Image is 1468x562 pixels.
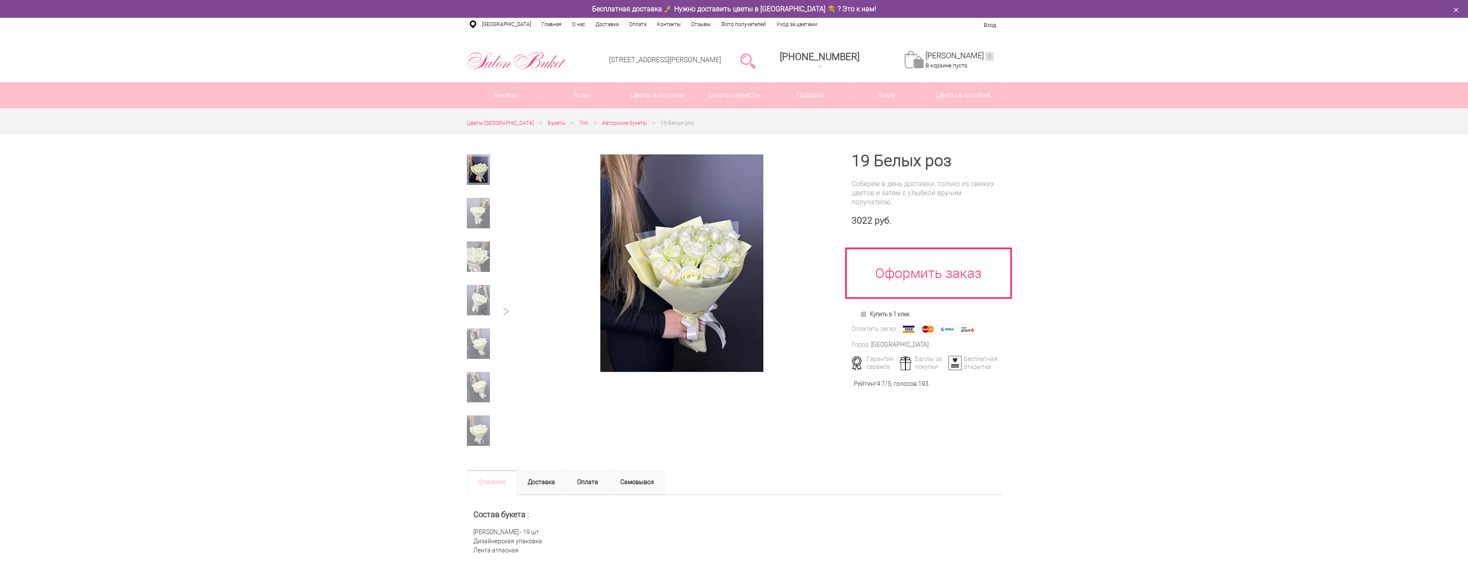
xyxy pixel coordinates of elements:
[871,340,929,349] div: [GEOGRAPHIC_DATA]
[920,324,936,335] img: MasterCard
[548,119,566,128] a: Букеты
[467,49,566,72] img: Цветы Нижний Новгород
[467,495,1002,562] div: [PERSON_NAME] - 19 шт Дизайнерская упаковка Лента атласная
[476,18,536,31] a: [GEOGRAPHIC_DATA]
[602,120,647,126] span: Авторские букеты
[579,120,588,126] span: Тип
[696,82,772,108] a: Букеты невесты
[900,324,917,335] img: Visa
[775,48,865,73] a: [PHONE_NUMBER]
[925,62,967,69] span: В корзине пусто
[852,324,897,334] div: Оплатить легко:
[772,82,849,108] a: Подарки
[856,308,914,320] a: Купить в 1 клик
[877,380,885,387] span: 4.7
[460,4,1008,13] div: Бесплатная доставка 🚀 Нужно доставить цветы в [GEOGRAPHIC_DATA] 💐 ? Это к нам!
[686,18,716,31] a: Отзывы
[548,120,566,126] span: Букеты
[590,18,624,31] a: Доставка
[600,154,763,372] img: 19 Белых роз
[467,120,534,126] span: Цветы [GEOGRAPHIC_DATA]
[854,379,930,388] div: Рейтинг /5, голосов: .
[566,470,609,495] a: Оплата
[661,120,694,126] span: 19 Белых роз
[624,18,652,31] a: Оплата
[467,82,543,108] a: Букеты
[609,56,721,64] a: [STREET_ADDRESS][PERSON_NAME]
[852,215,1002,226] div: 3022 руб.
[543,82,619,108] a: Розы
[536,18,567,31] a: Главная
[939,324,956,335] img: Webmoney
[860,310,870,317] img: Купить в 1 клик
[849,355,899,371] div: Гарантия сервиса
[771,18,822,31] a: Уход за цветами
[945,355,995,371] div: Бесплатная открытка
[533,154,831,372] a: Увеличить
[467,119,534,128] a: Цветы [GEOGRAPHIC_DATA]
[925,51,994,61] a: [PERSON_NAME]
[780,51,859,62] span: [PHONE_NUMBER]
[620,82,696,108] a: Цветы в корзине
[852,153,1002,169] h1: 19 Белых роз
[985,52,994,61] ins: 0
[918,380,929,387] span: 193
[959,324,975,335] img: Яндекс Деньги
[516,470,566,495] a: Доставка
[845,248,1012,299] a: Оформить заказ
[984,22,996,28] a: Вход
[652,18,686,31] a: Контакты
[609,470,665,495] a: Самовывоз
[467,470,517,495] a: Описание
[852,340,870,349] div: Город:
[852,179,1002,207] div: Соберем в день доставки, только из свежих цветов и затем с улыбкой вручим получателю.
[716,18,771,31] a: Фото получателей
[925,82,1001,108] a: Цветы в коробке
[897,355,947,371] div: Баллы за покупки
[579,119,588,128] a: Тип
[849,82,925,108] span: Кому
[602,119,647,128] a: Авторские букеты
[473,510,995,519] h2: Состав букета :
[567,18,590,31] a: О нас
